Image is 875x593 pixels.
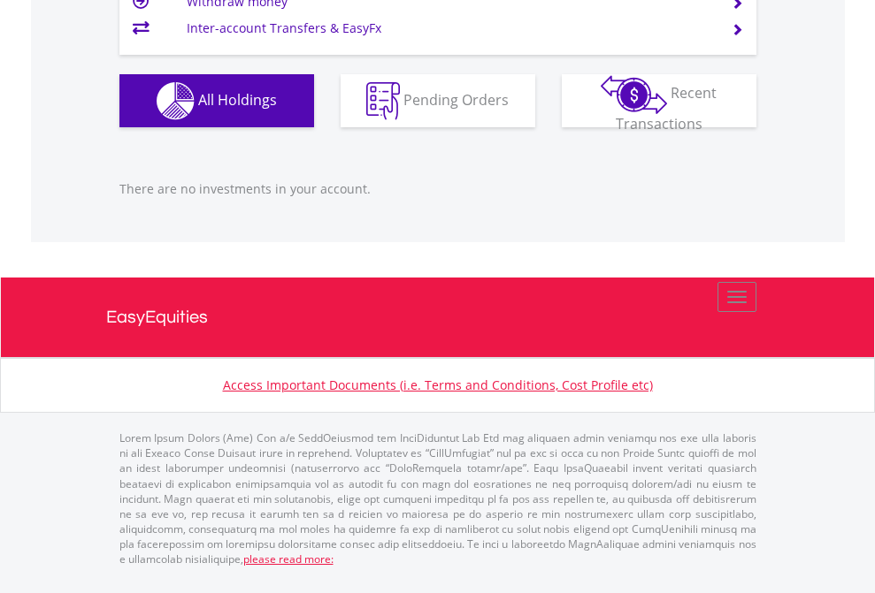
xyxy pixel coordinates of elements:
[119,430,756,566] p: Lorem Ipsum Dolors (Ame) Con a/e SeddOeiusmod tem InciDiduntut Lab Etd mag aliquaen admin veniamq...
[119,74,314,127] button: All Holdings
[187,15,710,42] td: Inter-account Transfers & EasyFx
[601,75,667,114] img: transactions-zar-wht.png
[562,74,756,127] button: Recent Transactions
[341,74,535,127] button: Pending Orders
[119,180,756,198] p: There are no investments in your account.
[243,551,334,566] a: please read more:
[223,376,653,393] a: Access Important Documents (i.e. Terms and Conditions, Cost Profile etc)
[403,89,509,109] span: Pending Orders
[366,82,400,120] img: pending_instructions-wht.png
[157,82,195,120] img: holdings-wht.png
[106,277,770,357] a: EasyEquities
[198,89,277,109] span: All Holdings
